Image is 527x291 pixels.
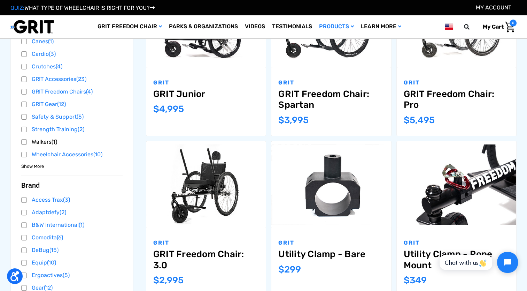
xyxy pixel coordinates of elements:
span: (2) [78,126,84,133]
a: Access Trax(3) [21,195,123,205]
img: Utility Clamp - Rope Mount [397,144,516,224]
a: Equip(10) [21,258,123,268]
span: Show More [21,163,44,170]
a: Products [316,15,357,38]
a: Utility Clamp - Rope Mount,$349.00 [397,141,516,228]
img: GRIT All-Terrain Wheelchair and Mobility Equipment [10,20,54,34]
span: (4) [56,63,62,70]
span: (3) [49,51,56,57]
a: Canes(1) [21,36,123,47]
img: GRIT Freedom Chair: 3.0 [146,144,266,224]
img: Utility Clamp - Bare [271,144,391,224]
span: (15) [49,247,59,253]
a: GRIT Junior,$4,995.00 [153,89,259,99]
a: GRIT Freedom Chair: 3.0,$2,995.00 [146,141,266,228]
a: Cardio(3) [21,49,123,59]
img: us.png [445,22,453,31]
a: Parks & Organizations [165,15,241,38]
a: DeBug(15) [21,245,123,255]
a: Utility Clamp - Bare,$299.00 [278,249,384,260]
p: GRIT [404,239,509,247]
span: (5) [77,113,84,120]
a: GRIT Freedom Chair: Pro,$5,495.00 [404,89,509,110]
a: Strength Training(2) [21,124,123,135]
span: $5,495 [404,115,435,126]
span: (6) [57,234,63,241]
a: B&W International(1) [21,220,123,230]
a: Learn More [357,15,404,38]
a: Comodita(6) [21,232,123,243]
span: $299 [278,264,301,275]
span: My Cart [483,23,504,30]
button: Brand [21,181,123,189]
span: (23) [76,76,86,82]
a: Show More [21,163,44,169]
span: (1) [79,222,84,228]
a: Utility Clamp - Rope Mount,$349.00 [404,249,509,270]
a: GRIT Freedom Chair: 3.0,$2,995.00 [153,249,259,270]
a: GRIT Freedom Chair: Spartan,$3,995.00 [278,89,384,110]
span: (2) [60,209,66,216]
img: Cart [505,22,515,32]
a: Videos [241,15,269,38]
a: Safety & Support(5) [21,112,123,122]
span: $3,995 [278,115,309,126]
span: (12) [44,284,53,291]
span: $4,995 [153,104,184,114]
span: $349 [404,275,427,286]
span: $2,995 [153,275,184,286]
a: Wheelchair Accessories(10) [21,149,123,160]
a: Cart with 0 items [478,20,517,34]
span: 0 [510,20,517,27]
input: Search [467,20,478,34]
a: Testimonials [269,15,316,38]
iframe: Tidio Chat [432,246,524,279]
span: (5) [63,272,70,278]
a: GRIT Accessories(23) [21,74,123,84]
a: Account [476,4,511,11]
span: (4) [86,88,93,95]
p: GRIT [404,79,509,87]
a: GRIT Freedom Chairs(4) [21,87,123,97]
a: Utility Clamp - Bare,$299.00 [271,141,391,228]
a: Walkers(1) [21,137,123,147]
p: GRIT [153,79,259,87]
span: (1) [52,139,57,145]
span: (10) [47,259,56,266]
span: QUIZ: [10,5,24,11]
a: GRIT Freedom Chair [94,15,165,38]
a: Crutches(4) [21,61,123,72]
a: Adaptdefy(2) [21,207,123,218]
span: (3) [63,196,70,203]
a: Ergoactives(5) [21,270,123,281]
span: (12) [57,101,66,107]
p: GRIT [278,79,384,87]
a: GRIT Gear(12) [21,99,123,110]
p: GRIT [153,239,259,247]
span: Brand [21,181,40,189]
p: GRIT [278,239,384,247]
span: (1) [48,38,54,45]
span: (10) [93,151,102,158]
a: QUIZ:WHAT TYPE OF WHEELCHAIR IS RIGHT FOR YOU? [10,5,155,11]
